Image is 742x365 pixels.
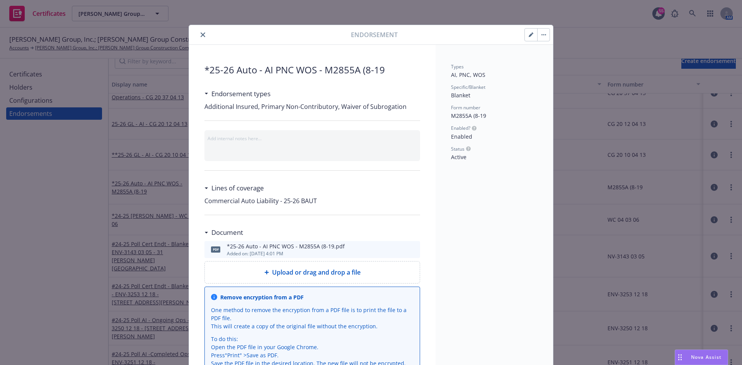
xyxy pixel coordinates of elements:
span: Blanket [451,92,470,99]
span: Enabled [451,133,472,140]
span: Endorsement [351,30,398,39]
span: Form number [451,104,480,111]
span: Specific/Blanket [451,84,485,90]
div: Added on: [DATE] 4:01 PM [227,250,345,257]
span: M2855A (8-19 [451,112,486,119]
span: Status [451,146,465,152]
span: Add internal notes here... [208,135,262,142]
div: Upload or drag and drop a file [204,261,420,284]
span: pdf [211,246,220,252]
div: Endorsement types [204,89,271,99]
div: One method to remove the encryption from a PDF file is to print the file to a PDF file. This will... [211,306,414,330]
span: AI, PNC, WOS [451,71,485,78]
button: preview file [410,245,417,254]
li: Open the PDF file in your Google Chrome. [211,343,414,351]
button: Nova Assist [675,350,728,365]
li: Press " Print " > Save as PDF. [211,351,414,359]
div: *25-26 Auto - AI PNC WOS - M2855A (8-19.pdf [227,242,345,250]
div: Drag to move [675,350,685,365]
span: Types [451,63,464,70]
span: Active [451,153,466,161]
div: Remove encryption from a PDF [220,293,304,301]
button: download file [398,245,404,254]
div: Document [204,227,243,238]
div: Lines of coverage [204,183,264,193]
h3: Lines of coverage [211,183,264,193]
h3: Document [211,227,243,238]
span: Enabled? [451,125,470,131]
h3: Endorsement types [211,89,271,99]
span: *25-26 Auto - AI PNC WOS - M2855A (8-19 [204,63,420,76]
span: Commercial Auto Liability - 25-26 BAUT [204,196,420,205]
button: close [198,30,208,39]
span: Additional Insured, Primary Non-Contributory, Waiver of Subrogation [204,102,407,111]
span: Nova Assist [691,354,722,360]
span: Upload or drag and drop a file [272,268,361,277]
